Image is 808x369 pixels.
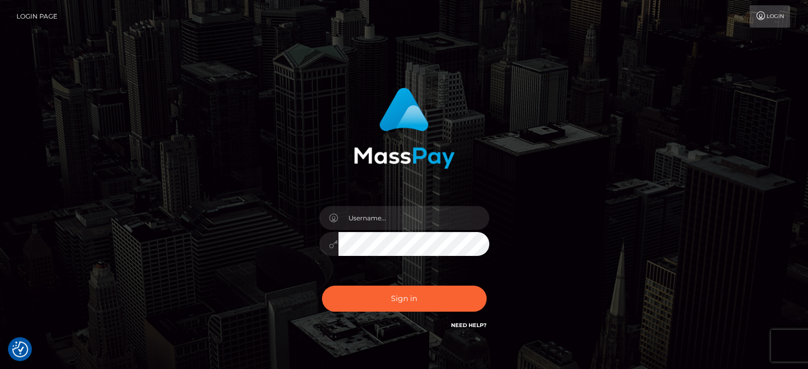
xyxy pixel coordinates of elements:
button: Consent Preferences [12,341,28,357]
button: Sign in [322,286,487,312]
img: Revisit consent button [12,341,28,357]
a: Need Help? [451,322,487,329]
a: Login [750,5,790,28]
input: Username... [338,206,489,230]
img: MassPay Login [354,88,455,169]
a: Login Page [16,5,57,28]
